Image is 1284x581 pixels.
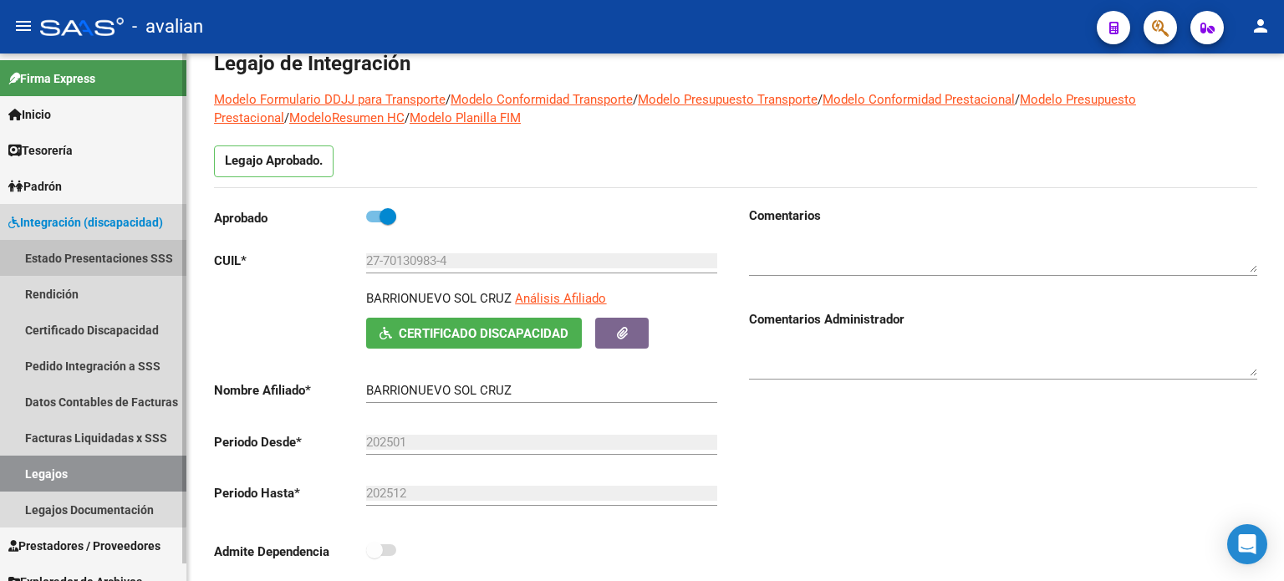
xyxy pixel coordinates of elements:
p: CUIL [214,252,366,270]
span: Certificado Discapacidad [399,326,568,341]
a: ModeloResumen HC [289,110,405,125]
a: Modelo Conformidad Prestacional [823,92,1015,107]
p: Aprobado [214,209,366,227]
p: BARRIONUEVO SOL CRUZ [366,289,512,308]
a: Modelo Conformidad Transporte [451,92,633,107]
mat-icon: menu [13,16,33,36]
h3: Comentarios [749,206,1257,225]
span: Padrón [8,177,62,196]
span: Análisis Afiliado [515,291,606,306]
span: Firma Express [8,69,95,88]
a: Modelo Formulario DDJJ para Transporte [214,92,446,107]
p: Legajo Aprobado. [214,145,334,177]
h3: Comentarios Administrador [749,310,1257,329]
p: Admite Dependencia [214,543,366,561]
span: Integración (discapacidad) [8,213,163,232]
mat-icon: person [1251,16,1271,36]
p: Periodo Desde [214,433,366,451]
span: Inicio [8,105,51,124]
div: Open Intercom Messenger [1227,524,1267,564]
span: - avalian [132,8,203,45]
span: Tesorería [8,141,73,160]
h1: Legajo de Integración [214,50,1257,77]
span: Prestadores / Proveedores [8,537,160,555]
a: Modelo Presupuesto Transporte [638,92,818,107]
p: Nombre Afiliado [214,381,366,400]
a: Modelo Planilla FIM [410,110,521,125]
button: Certificado Discapacidad [366,318,582,349]
p: Periodo Hasta [214,484,366,502]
